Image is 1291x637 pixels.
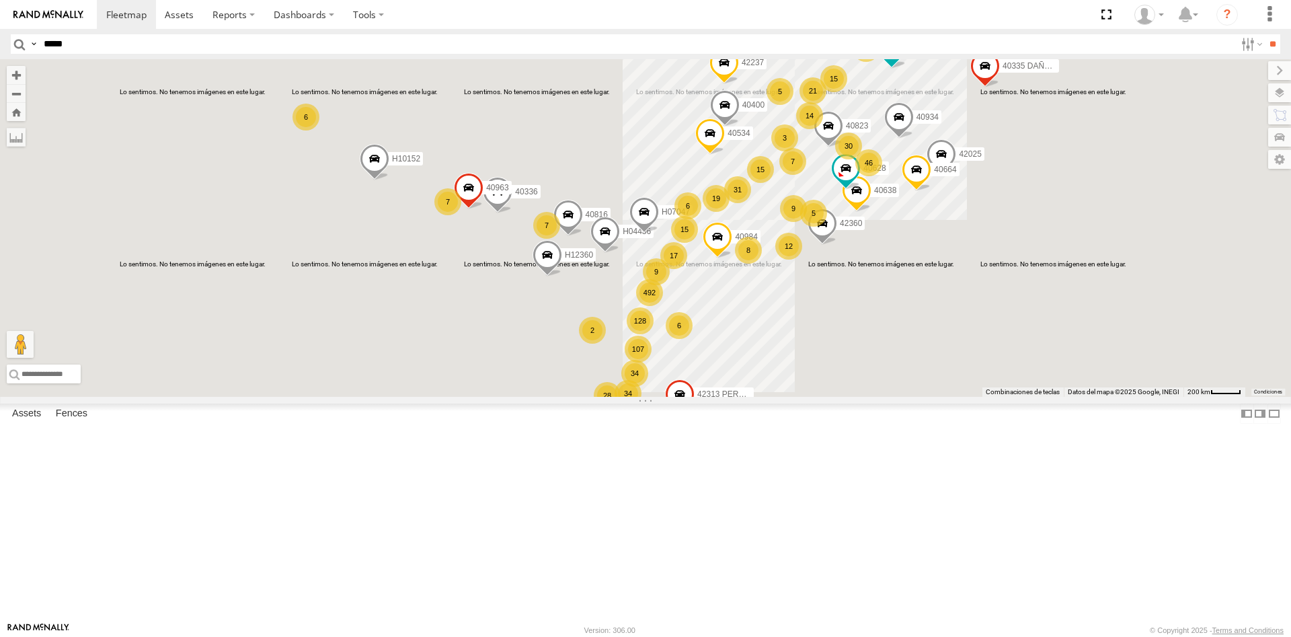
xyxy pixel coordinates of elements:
div: 12 [775,233,802,260]
span: 40335 DAÑADO [1003,61,1062,71]
div: Version: 306.00 [584,626,635,634]
span: 40934 [916,112,939,122]
div: 5 [767,78,793,105]
label: Assets [5,404,48,423]
button: Zoom in [7,66,26,84]
button: Zoom Home [7,103,26,121]
a: Visit our Website [7,624,69,637]
span: H10152 [392,154,420,163]
span: 200 km [1187,388,1210,396]
i: ? [1216,4,1238,26]
span: 40534 [728,128,750,138]
span: H07047 [662,207,690,217]
label: Search Filter Options [1236,34,1265,54]
div: 14 [796,102,823,129]
div: 5 [800,200,827,227]
label: Dock Summary Table to the Left [1240,404,1253,423]
div: 19 [703,185,730,212]
div: 9 [643,258,670,285]
div: 30 [835,133,862,159]
div: 46 [855,149,882,176]
div: 128 [627,307,654,334]
div: 34 [615,380,641,407]
div: 7 [434,188,461,215]
label: Map Settings [1268,150,1291,169]
span: 42025 [959,149,981,159]
div: 6 [666,312,693,339]
button: Combinaciones de teclas [986,387,1060,397]
span: 40984 [735,232,757,241]
label: Measure [7,128,26,147]
div: 9 [780,195,807,222]
div: 17 [660,242,687,269]
div: 7 [533,212,560,239]
span: 40628 [863,163,886,173]
div: 7 [779,148,806,175]
span: 42313 PERDIDO [697,389,758,399]
div: © Copyright 2025 - [1150,626,1284,634]
label: Fences [49,404,94,423]
span: 40638 [874,186,896,195]
span: 40816 [586,211,608,220]
div: 31 [724,176,751,203]
a: Terms and Conditions [1212,626,1284,634]
span: 40664 [934,165,956,175]
div: 2 [579,317,606,344]
span: 40336 [515,188,537,197]
div: 8 [735,237,762,264]
span: 40400 [742,100,765,110]
span: Datos del mapa ©2025 Google, INEGI [1068,388,1179,396]
div: 6 [674,192,701,219]
span: 40823 [846,121,868,130]
span: H12360 [565,251,593,260]
div: 28 [594,382,621,409]
div: 34 [621,360,648,387]
label: Dock Summary Table to the Right [1253,404,1267,423]
div: 492 [636,279,663,306]
button: Escala del mapa: 200 km por 42 píxeles [1183,387,1245,397]
span: H04436 [623,227,651,236]
div: 15 [747,156,774,183]
div: 21 [799,77,826,104]
span: 40963 [486,183,508,192]
div: 6 [292,104,319,130]
div: 15 [820,65,847,92]
label: Search Query [28,34,39,54]
label: Hide Summary Table [1267,404,1281,423]
button: Arrastra el hombrecito naranja al mapa para abrir Street View [7,331,34,358]
div: 107 [625,336,652,363]
img: rand-logo.svg [13,10,83,20]
span: 42360 [840,219,862,228]
div: Juan Lopez [1130,5,1169,25]
div: 15 [671,216,698,243]
a: Condiciones (se abre en una nueva pestaña) [1254,389,1282,395]
button: Zoom out [7,84,26,103]
span: 42237 [742,59,764,68]
div: 3 [771,124,798,151]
